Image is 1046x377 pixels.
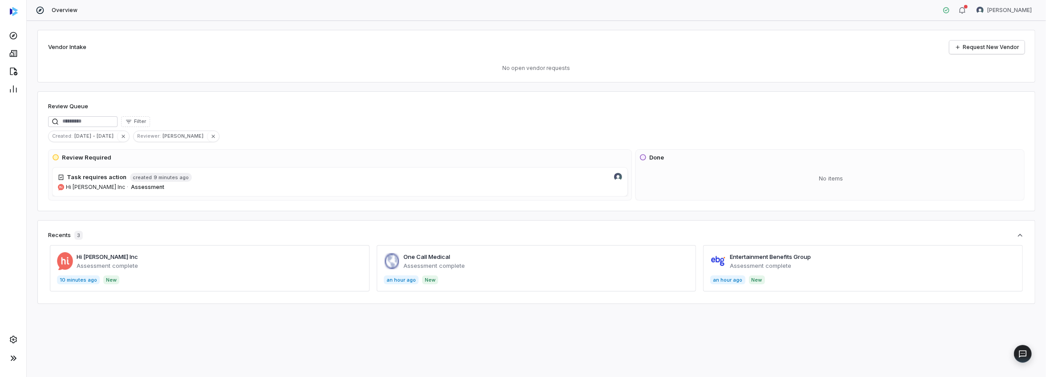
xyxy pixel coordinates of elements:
h4: Task requires action [67,173,126,182]
a: Anita Ritter avatarTask requires actioncreated9 minutes agohimarley.comHi [PERSON_NAME] Inc·Asses... [52,167,628,197]
button: Filter [121,116,150,127]
span: · [127,184,128,191]
img: Anita Ritter avatar [614,173,622,181]
img: Anita Ritter avatar [977,7,984,14]
h3: Review Required [62,153,111,162]
span: Reviewer : [134,132,163,140]
div: No items [639,167,1022,190]
span: Hi [PERSON_NAME] Inc [66,184,125,191]
span: 3 [74,231,83,240]
a: Entertainment Benefits Group [730,253,811,260]
span: 9 minutes ago [154,174,189,181]
img: svg%3e [10,7,18,16]
div: Recents [48,231,83,240]
span: Overview [52,7,77,14]
span: Created : [49,132,74,140]
h1: Review Queue [48,102,88,111]
button: Recents3 [48,231,1025,240]
h2: Vendor Intake [48,43,86,52]
a: Hi [PERSON_NAME] Inc [77,253,138,260]
span: [DATE] - [DATE] [74,132,117,140]
span: created [133,174,152,181]
button: Anita Ritter avatar[PERSON_NAME] [971,4,1037,17]
p: No open vendor requests [48,65,1025,72]
a: Request New Vendor [949,41,1025,54]
h3: Done [649,153,664,162]
a: One Call Medical [403,253,450,260]
span: Assessment [131,184,164,190]
span: [PERSON_NAME] [163,132,207,140]
span: [PERSON_NAME] [987,7,1032,14]
span: Filter [134,118,146,125]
